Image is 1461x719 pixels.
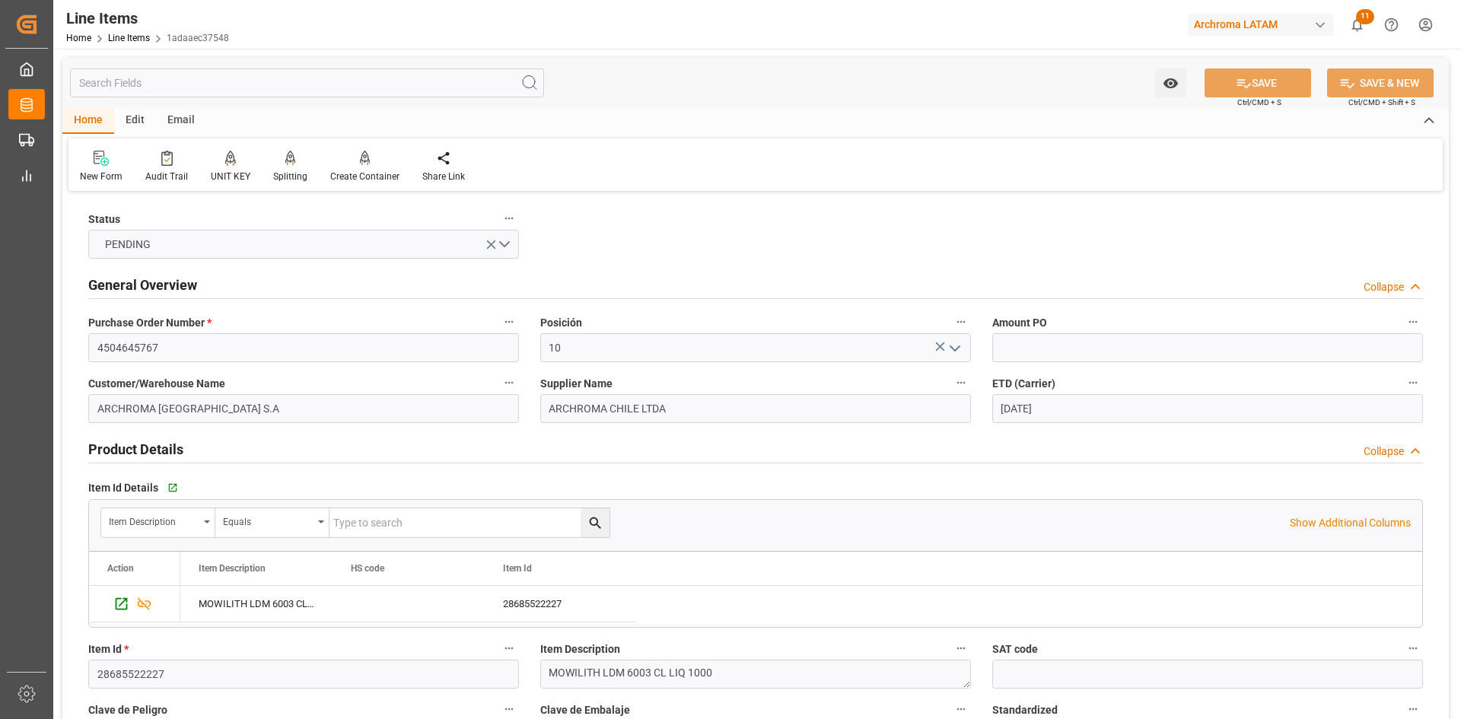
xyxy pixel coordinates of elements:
[1340,8,1374,42] button: show 11 new notifications
[499,208,519,228] button: Status
[180,586,637,622] div: Press SPACE to select this row.
[485,586,637,622] div: 28685522227
[499,638,519,658] button: Item Id *
[951,699,971,719] button: Clave de Embalaje
[88,212,120,227] span: Status
[1237,97,1281,108] span: Ctrl/CMD + S
[1364,444,1404,460] div: Collapse
[88,315,212,331] span: Purchase Order Number
[499,699,519,719] button: Clave de Peligro
[422,170,465,183] div: Share Link
[499,373,519,393] button: Customer/Warehouse Name
[1403,699,1423,719] button: Standardized
[88,230,519,259] button: open menu
[540,333,971,362] input: Type to search/select
[540,315,582,331] span: Posición
[109,511,199,529] div: Item Description
[108,33,150,43] a: Line Items
[1155,68,1186,97] button: open menu
[145,170,188,183] div: Audit Trail
[540,702,630,718] span: Clave de Embalaje
[88,439,183,460] h2: Product Details
[942,336,965,360] button: open menu
[273,170,307,183] div: Splitting
[66,33,91,43] a: Home
[180,586,333,622] div: MOWILITH LDM 6003 CL LIQ 1000
[1364,279,1404,295] div: Collapse
[66,7,229,30] div: Line Items
[992,641,1038,657] span: SAT code
[581,508,610,537] button: search button
[540,376,613,392] span: Supplier Name
[88,376,225,392] span: Customer/Warehouse Name
[1356,9,1374,24] span: 11
[992,702,1058,718] span: Standardized
[951,373,971,393] button: Supplier Name
[1348,97,1415,108] span: Ctrl/CMD + Shift + S
[1374,8,1408,42] button: Help Center
[107,563,134,574] div: Action
[215,508,329,537] button: open menu
[70,68,544,97] input: Search Fields
[329,508,610,537] input: Type to search
[80,170,123,183] div: New Form
[199,563,266,574] span: Item Description
[89,586,180,622] div: Press SPACE to select this row.
[540,641,620,657] span: Item Description
[1205,68,1311,97] button: SAVE
[88,641,129,657] span: Item Id
[88,275,197,295] h2: General Overview
[62,108,114,134] div: Home
[503,563,532,574] span: Item Id
[951,638,971,658] button: Item Description
[992,376,1055,392] span: ETD (Carrier)
[1327,68,1434,97] button: SAVE & NEW
[1290,515,1411,531] p: Show Additional Columns
[540,660,971,689] textarea: MOWILITH LDM 6003 CL LIQ 1000
[88,702,167,718] span: Clave de Peligro
[1403,373,1423,393] button: ETD (Carrier)
[992,315,1047,331] span: Amount PO
[351,563,384,574] span: HS code
[330,170,399,183] div: Create Container
[101,508,215,537] button: open menu
[97,237,158,253] span: PENDING
[88,480,158,496] span: Item Id Details
[156,108,206,134] div: Email
[211,170,250,183] div: UNIT KEY
[1403,638,1423,658] button: SAT code
[951,312,971,332] button: Posición
[223,511,313,529] div: Equals
[1403,312,1423,332] button: Amount PO
[114,108,156,134] div: Edit
[1188,10,1340,39] button: Archroma LATAM
[499,312,519,332] button: Purchase Order Number *
[1188,14,1334,36] div: Archroma LATAM
[992,394,1423,423] input: DD.MM.YYYY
